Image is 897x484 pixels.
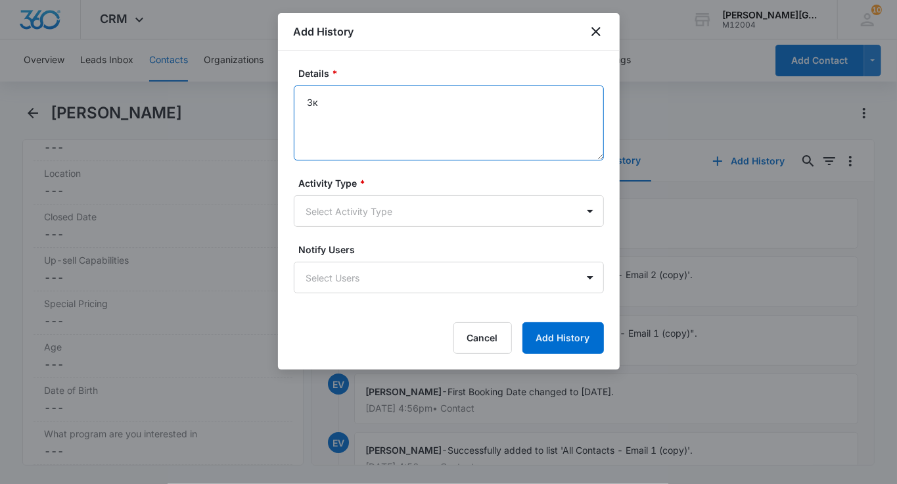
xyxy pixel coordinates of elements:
h1: Add History [294,24,354,39]
button: close [588,24,604,39]
label: Notify Users [299,243,609,256]
label: Activity Type [299,176,609,190]
label: Details [299,66,609,80]
button: Cancel [453,322,512,354]
button: Add History [522,322,604,354]
textarea: Зкш [294,85,604,160]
